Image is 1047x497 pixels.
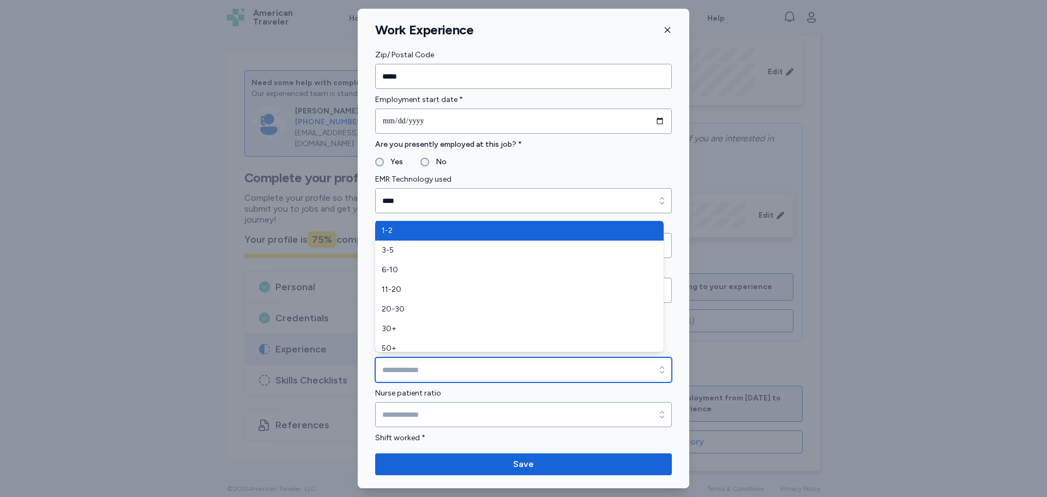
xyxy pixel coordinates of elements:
[382,324,644,334] span: 30+
[382,343,644,354] span: 50+
[382,284,644,295] span: 11-20
[382,245,644,256] span: 3-5
[382,304,644,315] span: 20-30
[382,225,644,236] span: 1-2
[382,265,644,276] span: 6-10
